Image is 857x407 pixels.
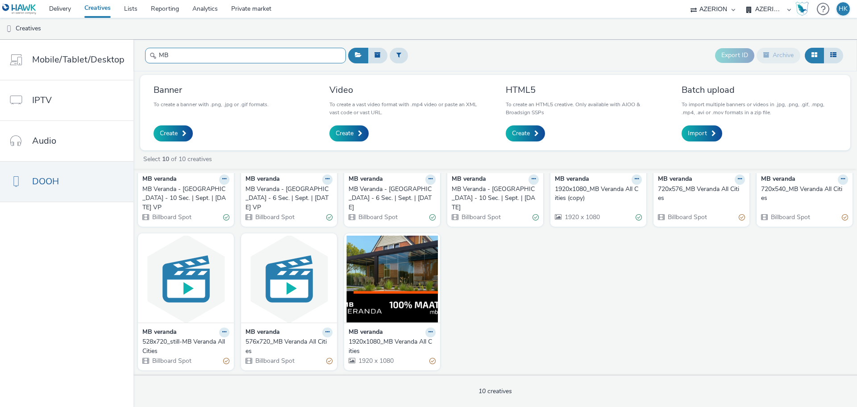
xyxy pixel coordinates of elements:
[245,328,280,338] strong: MB veranda
[757,48,800,63] button: Archive
[715,48,754,62] button: Export ID
[349,174,383,185] strong: MB veranda
[245,174,280,185] strong: MB veranda
[795,2,809,16] img: Hawk Academy
[140,236,232,323] img: 528x720_still-MB Veranda All Cities visual
[349,337,436,356] a: 1920x1080_MB Veranda All Cities
[564,213,600,221] span: 1920 x 1080
[461,213,501,221] span: Billboard Spot
[142,337,229,356] a: 528x720_still-MB Veranda All Cities
[142,174,177,185] strong: MB veranda
[429,357,436,366] div: Partially valid
[839,2,848,16] div: HK
[478,387,512,395] span: 10 creatives
[326,213,333,222] div: Valid
[245,185,329,212] div: MB Veranda - [GEOGRAPHIC_DATA] - 6 Sec. | Sept. | [DATE] VP
[512,129,530,138] span: Create
[770,213,810,221] span: Billboard Spot
[842,213,848,222] div: Partially valid
[358,357,394,365] span: 1920 x 1080
[658,185,741,203] div: 720x576_MB Veranda All Cities
[151,357,191,365] span: Billboard Spot
[346,236,438,323] img: 1920x1080_MB Veranda All Cities visual
[667,213,707,221] span: Billboard Spot
[682,100,837,116] p: To import multiple banners or videos in .jpg, .png, .gif, .mpg, .mp4, .avi or .mov formats in a z...
[795,2,812,16] a: Hawk Academy
[329,100,485,116] p: To create a vast video format with .mp4 video or paste an XML vast code or vast URL.
[761,185,848,203] a: 720x540_MB Veranda All Cities
[349,185,432,212] div: MB Veranda - [GEOGRAPHIC_DATA] - 6 Sec. | Sept. | [DATE]
[151,213,191,221] span: Billboard Spot
[805,48,824,63] button: Grid
[349,337,432,356] div: 1920x1080_MB Veranda All Cities
[142,185,226,212] div: MB Veranda - [GEOGRAPHIC_DATA] - 10 Sec. | Sept. | [DATE] VP
[245,337,333,356] a: 576x720_MB Veranda All Cities
[349,185,436,212] a: MB Veranda - [GEOGRAPHIC_DATA] - 6 Sec. | Sept. | [DATE]
[682,125,722,141] a: Import
[555,174,589,185] strong: MB veranda
[358,213,398,221] span: Billboard Spot
[658,174,692,185] strong: MB veranda
[349,328,383,338] strong: MB veranda
[4,25,13,33] img: dooh
[761,174,795,185] strong: MB veranda
[32,134,56,147] span: Audio
[142,185,229,212] a: MB Veranda - [GEOGRAPHIC_DATA] - 10 Sec. | Sept. | [DATE] VP
[761,185,845,203] div: 720x540_MB Veranda All Cities
[160,129,178,138] span: Create
[145,48,346,63] input: Search...
[223,213,229,222] div: Valid
[555,185,638,203] div: 1920x1080_MB Veranda All Cities (copy)
[506,125,545,141] a: Create
[162,155,169,163] strong: 10
[154,125,193,141] a: Create
[824,48,843,63] button: Table
[142,328,177,338] strong: MB veranda
[154,84,269,96] h3: Banner
[429,213,436,222] div: Valid
[555,185,642,203] a: 1920x1080_MB Veranda All Cities (copy)
[452,185,539,212] a: MB Veranda - [GEOGRAPHIC_DATA] - 10 Sec. | Sept. | [DATE]
[245,337,329,356] div: 576x720_MB Veranda All Cities
[739,213,745,222] div: Partially valid
[243,236,335,323] img: 576x720_MB Veranda All Cities visual
[658,185,745,203] a: 720x576_MB Veranda All Cities
[682,84,837,96] h3: Batch upload
[32,175,59,188] span: DOOH
[32,53,125,66] span: Mobile/Tablet/Desktop
[533,213,539,222] div: Valid
[329,125,369,141] a: Create
[223,357,229,366] div: Partially valid
[336,129,354,138] span: Create
[245,185,333,212] a: MB Veranda - [GEOGRAPHIC_DATA] - 6 Sec. | Sept. | [DATE] VP
[506,84,661,96] h3: HTML5
[154,100,269,108] p: To create a banner with .png, .jpg or .gif formats.
[452,185,535,212] div: MB Veranda - [GEOGRAPHIC_DATA] - 10 Sec. | Sept. | [DATE]
[452,174,486,185] strong: MB veranda
[142,155,216,163] a: Select of 10 creatives
[32,94,52,107] span: IPTV
[688,129,707,138] span: Import
[142,337,226,356] div: 528x720_still-MB Veranda All Cities
[329,84,485,96] h3: Video
[254,357,295,365] span: Billboard Spot
[636,213,642,222] div: Valid
[254,213,295,221] span: Billboard Spot
[326,357,333,366] div: Partially valid
[2,4,37,15] img: undefined Logo
[506,100,661,116] p: To create an HTML5 creative. Only available with AIOO & Broadsign SSPs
